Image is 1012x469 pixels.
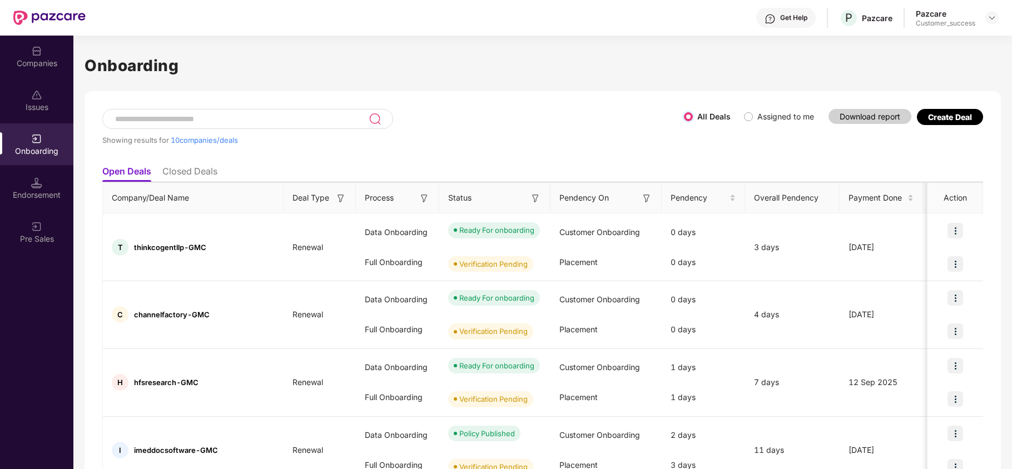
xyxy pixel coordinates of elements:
[356,217,439,247] div: Data Onboarding
[988,13,996,22] img: svg+xml;base64,PHN2ZyBpZD0iRHJvcGRvd24tMzJ4MzIiIHhtbG5zPSJodHRwOi8vd3d3LnczLm9yZy8yMDAwL3N2ZyIgd2...
[745,444,840,456] div: 11 days
[31,177,42,188] img: svg+xml;base64,PHN2ZyB3aWR0aD0iMTQuNSIgaGVpZ2h0PSIxNC41IiB2aWV3Qm94PSIwIDAgMTYgMTYiIGZpbGw9Im5vbm...
[85,53,1001,78] h1: Onboarding
[448,192,472,204] span: Status
[419,193,430,204] img: svg+xml;base64,PHN2ZyB3aWR0aD0iMTYiIGhlaWdodD0iMTYiIHZpZXdCb3g9IjAgMCAxNiAxNiIgZmlsbD0ibm9uZSIgeG...
[765,13,776,24] img: svg+xml;base64,PHN2ZyBpZD0iSGVscC0zMngzMiIgeG1sbnM9Imh0dHA6Ly93d3cudzMub3JnLzIwMDAvc3ZnIiB3aWR0aD...
[840,376,923,388] div: 12 Sep 2025
[459,428,515,439] div: Policy Published
[171,136,238,144] span: 10 companies/deals
[559,295,640,304] span: Customer Onboarding
[559,257,598,267] span: Placement
[916,8,975,19] div: Pazcare
[840,241,923,253] div: [DATE]
[134,310,210,319] span: channelfactory-GMC
[31,89,42,101] img: svg+xml;base64,PHN2ZyBpZD0iSXNzdWVzX2Rpc2FibGVkIiB4bWxucz0iaHR0cDovL3d3dy53My5vcmcvMjAwMC9zdmciIH...
[284,242,332,252] span: Renewal
[745,241,840,253] div: 3 days
[923,377,980,387] span: ₹2,37,180
[112,306,128,323] div: C
[662,217,745,247] div: 0 days
[559,392,598,402] span: Placement
[947,256,963,272] img: icon
[662,247,745,277] div: 0 days
[947,391,963,407] img: icon
[284,377,332,387] span: Renewal
[697,112,731,121] label: All Deals
[840,308,923,321] div: [DATE]
[356,420,439,450] div: Data Onboarding
[31,46,42,57] img: svg+xml;base64,PHN2ZyBpZD0iQ29tcGFuaWVzIiB4bWxucz0iaHR0cDovL3d3dy53My5vcmcvMjAwMC9zdmciIHdpZHRoPS...
[292,192,329,204] span: Deal Type
[662,285,745,315] div: 0 days
[928,112,972,122] div: Create Deal
[849,192,905,204] span: Payment Done
[112,239,128,256] div: T
[356,247,439,277] div: Full Onboarding
[459,224,534,236] div: Ready For onboarding
[845,11,852,24] span: P
[459,393,528,405] div: Verification Pending
[947,358,963,373] img: icon
[780,13,807,22] div: Get Help
[365,192,394,204] span: Process
[284,310,332,319] span: Renewal
[923,445,980,455] span: ₹3,10,000
[103,183,284,213] th: Company/Deal Name
[840,444,923,456] div: [DATE]
[459,360,534,371] div: Ready For onboarding
[662,315,745,345] div: 0 days
[916,19,975,28] div: Customer_success
[459,292,534,303] div: Ready For onboarding
[662,420,745,450] div: 2 days
[757,112,814,121] label: Assigned to me
[284,445,332,455] span: Renewal
[641,193,652,204] img: svg+xml;base64,PHN2ZyB3aWR0aD0iMTYiIGhlaWdodD0iMTYiIHZpZXdCb3g9IjAgMCAxNiAxNiIgZmlsbD0ibm9uZSIgeG...
[31,133,42,144] img: svg+xml;base64,PHN2ZyB3aWR0aD0iMjAiIGhlaWdodD0iMjAiIHZpZXdCb3g9IjAgMCAyMCAyMCIgZmlsbD0ibm9uZSIgeG...
[559,430,640,440] span: Customer Onboarding
[459,326,528,337] div: Verification Pending
[356,285,439,315] div: Data Onboarding
[356,352,439,382] div: Data Onboarding
[927,183,983,213] th: Action
[13,11,86,25] img: New Pazcare Logo
[662,352,745,382] div: 1 days
[356,382,439,412] div: Full Onboarding
[134,243,206,252] span: thinkcogentllp-GMC
[947,323,963,339] img: icon
[459,258,528,270] div: Verification Pending
[947,426,963,441] img: icon
[112,442,128,458] div: I
[947,290,963,306] img: icon
[559,362,640,372] span: Customer Onboarding
[745,183,840,213] th: Overall Pendency
[335,193,346,204] img: svg+xml;base64,PHN2ZyB3aWR0aD0iMTYiIGhlaWdodD0iMTYiIHZpZXdCb3g9IjAgMCAxNiAxNiIgZmlsbD0ibm9uZSIgeG...
[671,192,727,204] span: Pendency
[162,166,217,182] li: Closed Deals
[923,183,995,213] th: Premium Paid
[559,227,640,237] span: Customer Onboarding
[662,382,745,412] div: 1 days
[559,192,609,204] span: Pendency On
[662,183,745,213] th: Pendency
[134,446,218,455] span: imeddocsoftware-GMC
[134,378,199,387] span: hfsresearch-GMC
[369,112,381,126] img: svg+xml;base64,PHN2ZyB3aWR0aD0iMjQiIGhlaWdodD0iMjUiIHZpZXdCb3g9IjAgMCAyNCAyNSIgZmlsbD0ibm9uZSIgeG...
[31,221,42,232] img: svg+xml;base64,PHN2ZyB3aWR0aD0iMjAiIGhlaWdodD0iMjAiIHZpZXdCb3g9IjAgMCAyMCAyMCIgZmlsbD0ibm9uZSIgeG...
[862,13,892,23] div: Pazcare
[102,166,151,182] li: Open Deals
[745,376,840,388] div: 7 days
[923,310,980,319] span: ₹3,76,321
[356,315,439,345] div: Full Onboarding
[923,242,980,252] span: ₹3,12,553
[745,308,840,321] div: 4 days
[559,325,598,334] span: Placement
[530,193,541,204] img: svg+xml;base64,PHN2ZyB3aWR0aD0iMTYiIGhlaWdodD0iMTYiIHZpZXdCb3g9IjAgMCAxNiAxNiIgZmlsbD0ibm9uZSIgeG...
[829,109,911,124] button: Download report
[112,374,128,391] div: H
[102,136,684,144] div: Showing results for
[840,183,923,213] th: Payment Done
[947,223,963,238] img: icon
